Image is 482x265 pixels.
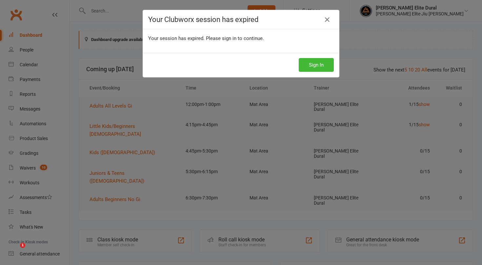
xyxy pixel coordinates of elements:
[148,35,264,41] span: Your session has expired. Please sign in to continue.
[7,243,22,258] iframe: Intercom live chat
[148,15,334,24] h4: Your Clubworx session has expired
[322,14,332,25] a: Close
[299,58,334,72] button: Sign In
[20,243,25,248] span: 1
